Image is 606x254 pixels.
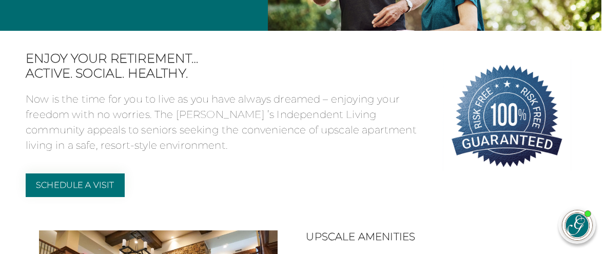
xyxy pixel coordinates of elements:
[306,230,571,243] h2: Upscale Amenities
[26,91,427,153] p: Now is the time for you to live as you have always dreamed – enjoying your freedom with no worrie...
[403,10,596,197] iframe: iframe
[26,51,427,66] span: Enjoy your retirement…
[26,66,427,81] span: Active. Social. Healthy.
[26,173,125,197] a: Schedule a Visit
[562,210,592,240] img: avatar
